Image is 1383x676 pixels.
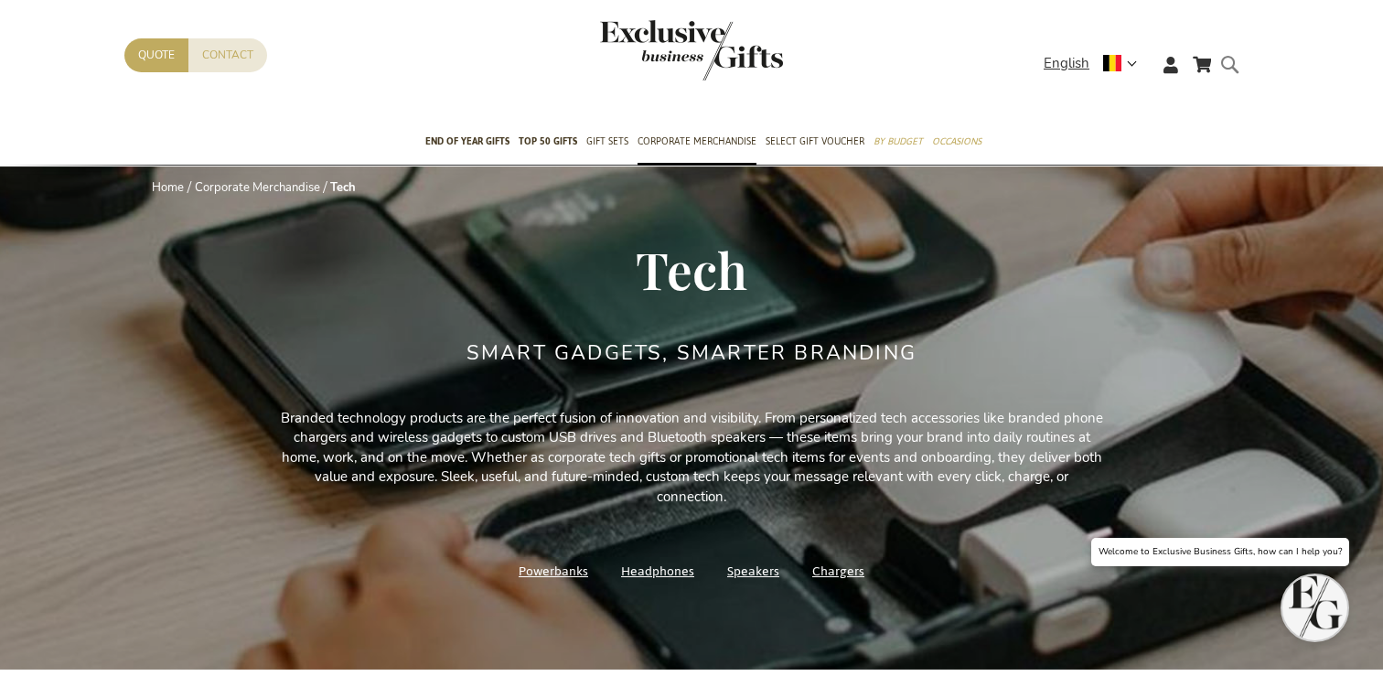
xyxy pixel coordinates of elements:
div: English [1044,53,1149,74]
a: Speakers [727,559,779,584]
a: store logo [600,20,691,80]
a: Contact [188,38,267,72]
span: English [1044,53,1089,74]
span: By Budget [874,132,923,151]
a: Powerbanks [519,559,588,584]
span: Occasions [932,132,981,151]
p: Branded technology products are the perfect fusion of innovation and visibility. From personalize... [280,409,1103,507]
span: Tech [636,235,747,303]
a: Corporate Merchandise [195,179,320,196]
a: Quote [124,38,188,72]
span: End of year gifts [425,132,509,151]
span: TOP 50 Gifts [519,132,577,151]
a: Headphones [621,559,694,584]
h2: Smart Gadgets, Smarter Branding [466,342,917,364]
strong: Tech [330,179,356,196]
span: Corporate Merchandise [638,132,756,151]
a: Chargers [812,559,864,584]
img: Exclusive Business gifts logo [600,20,783,80]
a: Home [152,179,184,196]
span: Select Gift Voucher [766,132,864,151]
span: Gift Sets [586,132,628,151]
